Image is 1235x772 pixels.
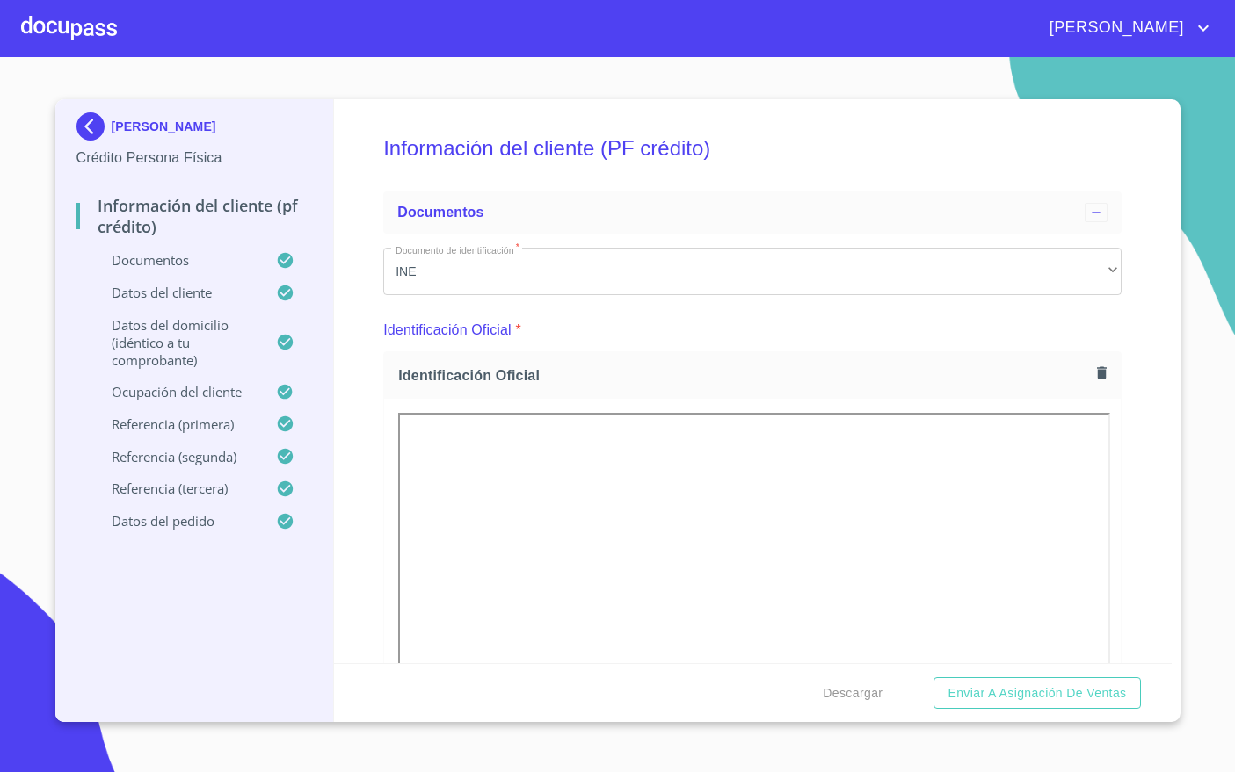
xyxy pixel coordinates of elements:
[76,383,277,400] p: Ocupación del Cliente
[816,677,890,710] button: Descargar
[948,682,1126,704] span: Enviar a Asignación de Ventas
[76,512,277,530] p: Datos del pedido
[76,448,277,465] p: Referencia (segunda)
[383,191,1122,234] div: Documentos
[76,316,277,369] p: Datos del domicilio (idéntico a tu comprobante)
[76,415,277,433] p: Referencia (primera)
[1036,14,1193,42] span: [PERSON_NAME]
[112,119,216,133] p: [PERSON_NAME]
[398,366,1090,385] span: Identificación Oficial
[76,112,112,141] img: Docupass spot blue
[76,195,313,237] p: Información del cliente (PF crédito)
[1036,14,1214,42] button: account of current user
[76,480,277,497] p: Referencia (tercera)
[76,284,277,301] p: Datos del cliente
[76,251,277,269] p: Documentos
[76,148,313,169] p: Crédito Persona Física
[383,112,1122,184] h5: Información del cliente (PF crédito)
[934,677,1140,710] button: Enviar a Asignación de Ventas
[383,320,512,341] p: Identificación Oficial
[823,682,883,704] span: Descargar
[76,112,313,148] div: [PERSON_NAME]
[383,248,1122,295] div: INE
[397,205,483,220] span: Documentos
